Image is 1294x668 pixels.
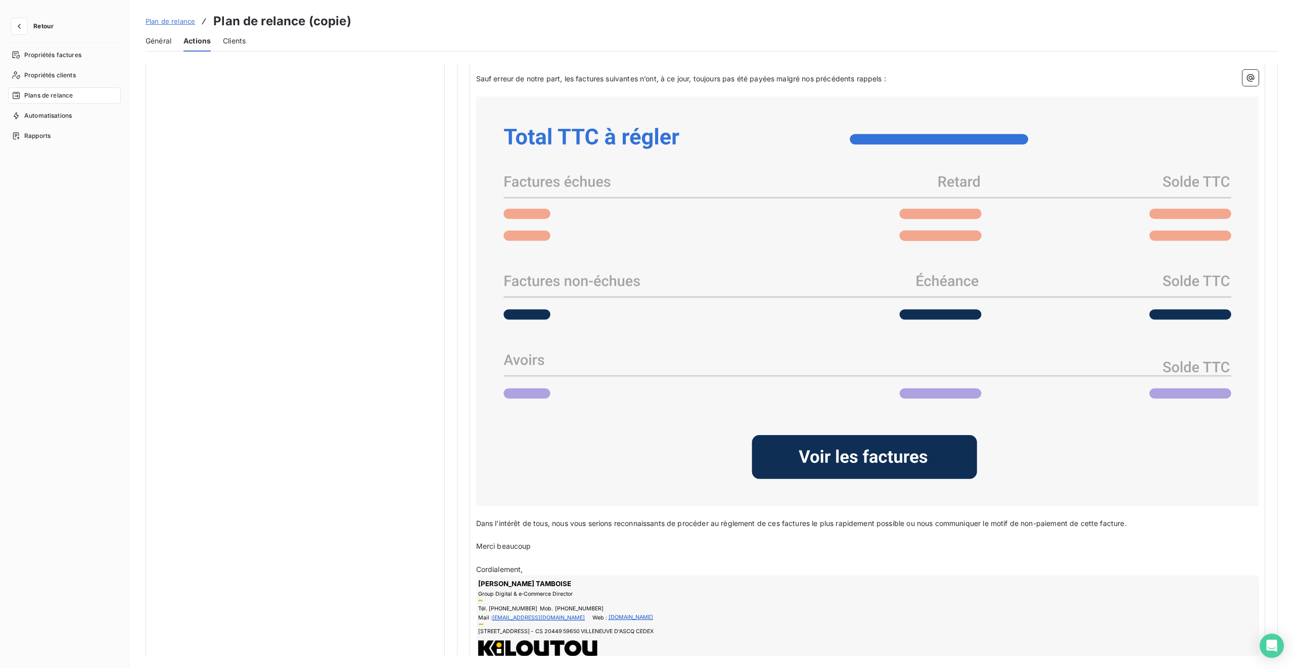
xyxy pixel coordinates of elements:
[146,17,195,25] span: Plan de relance
[24,91,73,100] span: Plans de relance
[24,111,72,120] span: Automatisations
[8,18,62,34] button: Retour
[476,565,523,574] span: Cordialement,
[8,128,121,144] a: Rapports
[476,542,531,550] span: Merci beaucoup
[24,131,51,140] span: Rapports
[8,67,121,83] a: Propriétés clients
[8,108,121,124] a: Automatisations
[33,23,54,29] span: Retour
[1260,634,1284,658] div: Open Intercom Messenger
[146,36,171,46] span: Général
[24,51,81,60] span: Propriétés factures
[183,36,211,46] span: Actions
[146,16,195,26] a: Plan de relance
[8,87,121,104] a: Plans de relance
[8,47,121,63] a: Propriétés factures
[213,12,351,30] h3: Plan de relance (copie)
[476,519,1127,528] span: Dans l’intérêt de tous, nous vous serions reconnaissants de procéder au règlement de ces factures...
[476,74,886,83] span: Sauf erreur de notre part, les factures suivantes n’ont, à ce jour, toujours pas été payées malgr...
[24,71,76,80] span: Propriétés clients
[223,36,246,46] span: Clients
